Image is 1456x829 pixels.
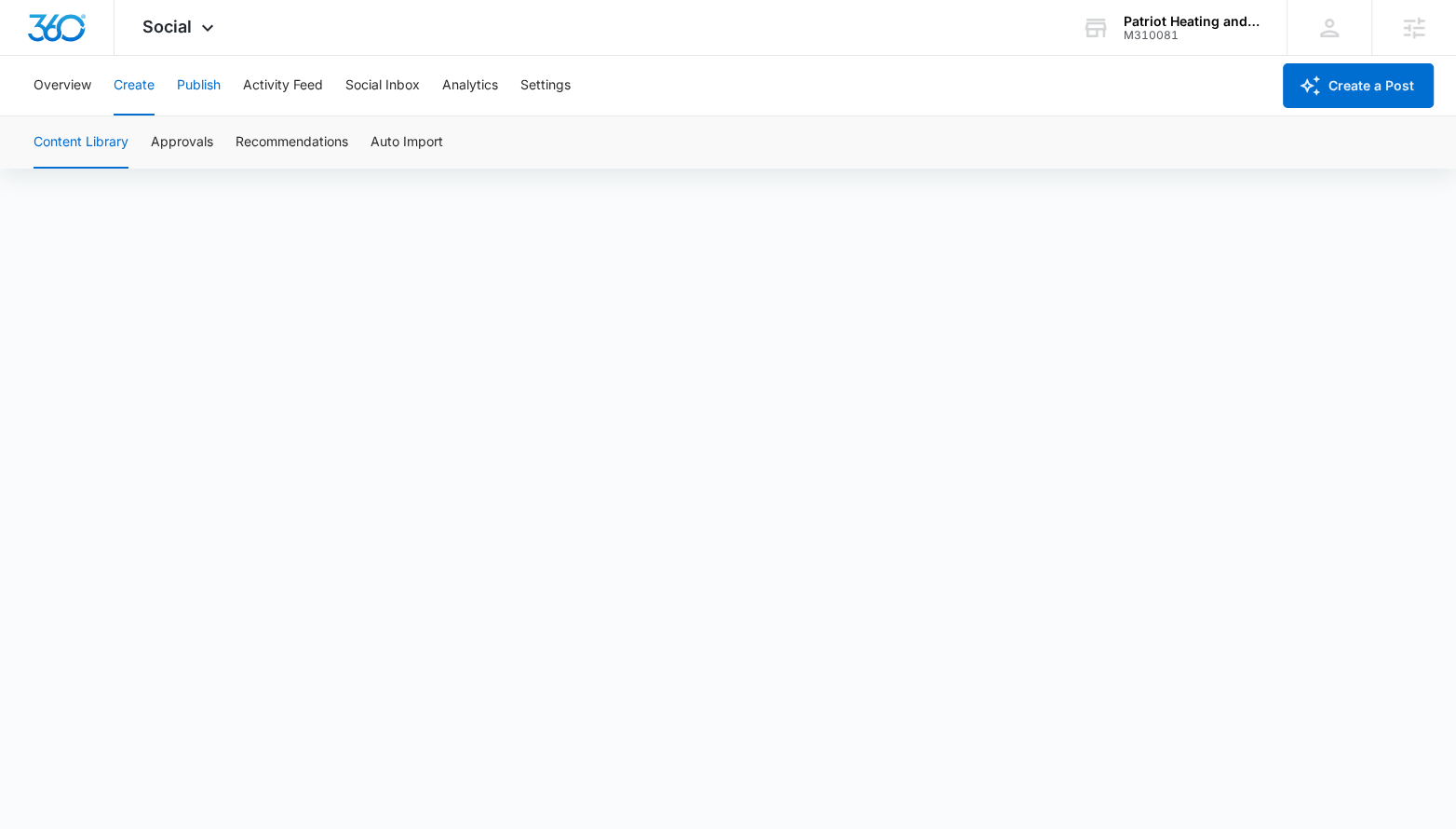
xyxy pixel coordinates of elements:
button: Auto Import [371,116,443,169]
button: Social Inbox [345,56,420,116]
button: Analytics [442,56,498,116]
span: Social [142,17,192,36]
div: account id [1124,29,1260,42]
button: Create [114,56,155,116]
button: Publish [177,56,221,116]
button: Settings [520,56,571,116]
div: account name [1124,14,1260,29]
button: Recommendations [236,116,348,169]
button: Content Library [34,116,128,169]
button: Overview [34,56,91,116]
button: Create a Post [1283,63,1434,108]
button: Approvals [151,116,213,169]
button: Activity Feed [243,56,323,116]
